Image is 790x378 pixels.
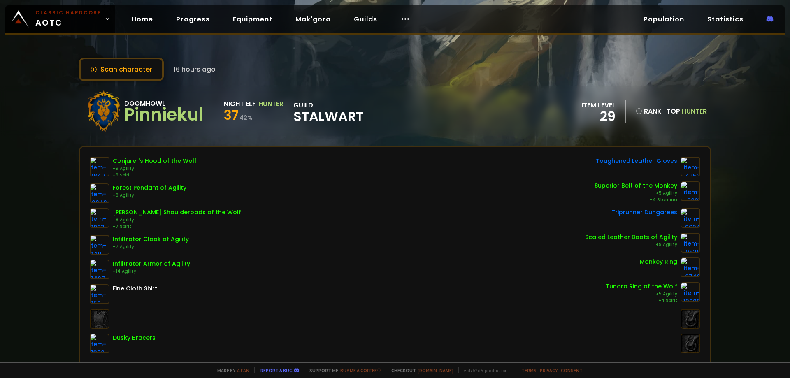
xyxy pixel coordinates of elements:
div: Hunter [258,99,283,109]
img: item-9863 [90,208,109,228]
div: Doomhowl [124,98,204,109]
div: Monkey Ring [640,257,677,266]
a: Mak'gora [289,11,337,28]
img: item-9624 [681,208,700,228]
div: +8 Agility [113,217,241,223]
span: AOTC [35,9,101,29]
div: Night Elf [224,99,256,109]
div: Dusky Bracers [113,334,156,342]
span: Hunter [682,107,707,116]
div: Tundra Ring of the Wolf [606,282,677,291]
div: Conjurer's Hood of the Wolf [113,157,197,165]
div: [PERSON_NAME] Shoulderpads of the Wolf [113,208,241,217]
span: Checkout [386,367,453,373]
div: +4 Spirit [606,297,677,304]
div: Infiltrator Cloak of Agility [113,235,189,243]
span: 16 hours ago [174,64,216,74]
a: Terms [521,367,537,373]
div: item level [581,100,616,110]
a: Consent [561,367,583,373]
a: Progress [170,11,216,28]
a: Report a bug [260,367,293,373]
div: +5 Agility [595,190,677,197]
a: Privacy [540,367,558,373]
div: Forest Pendant of Agility [113,183,186,192]
div: Infiltrator Armor of Agility [113,260,190,268]
div: Fine Cloth Shirt [113,284,157,293]
small: Classic Hardcore [35,9,101,16]
div: +9 Agility [113,165,197,172]
div: Superior Belt of the Monkey [595,181,677,190]
div: +8 Agility [113,192,186,199]
span: Stalwart [293,110,363,123]
span: v. d752d5 - production [458,367,508,373]
div: +9 Spirit [113,172,197,179]
img: item-7407 [90,260,109,279]
div: +4 Stamina [595,197,677,203]
img: item-9828 [681,233,700,253]
a: Equipment [226,11,279,28]
button: Scan character [79,58,164,81]
div: +14 Agility [113,268,190,275]
a: Classic HardcoreAOTC [5,5,115,33]
img: item-7378 [90,334,109,353]
span: 37 [224,106,239,124]
img: item-7411 [90,235,109,255]
a: Buy me a coffee [340,367,381,373]
img: item-4253 [681,157,700,176]
img: item-6748 [681,257,700,277]
a: [DOMAIN_NAME] [418,367,453,373]
div: Top [667,106,707,116]
img: item-12040 [90,183,109,203]
a: Guilds [347,11,384,28]
a: Statistics [701,11,750,28]
div: +5 Agility [606,291,677,297]
div: guild [293,100,363,123]
a: Population [637,11,691,28]
small: 42 % [239,114,253,122]
img: item-859 [90,284,109,304]
div: Triprunner Dungarees [611,208,677,217]
a: a fan [237,367,249,373]
div: +7 Spirit [113,223,241,230]
img: item-12009 [681,282,700,302]
div: Pinniekul [124,109,204,121]
div: rank [636,106,662,116]
img: item-9849 [90,157,109,176]
img: item-9801 [681,181,700,201]
div: 29 [581,110,616,123]
div: +9 Agility [585,241,677,248]
div: Toughened Leather Gloves [596,157,677,165]
div: Scaled Leather Boots of Agility [585,233,677,241]
span: Support me, [304,367,381,373]
a: Home [125,11,160,28]
span: Made by [212,367,249,373]
div: +7 Agility [113,243,189,250]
